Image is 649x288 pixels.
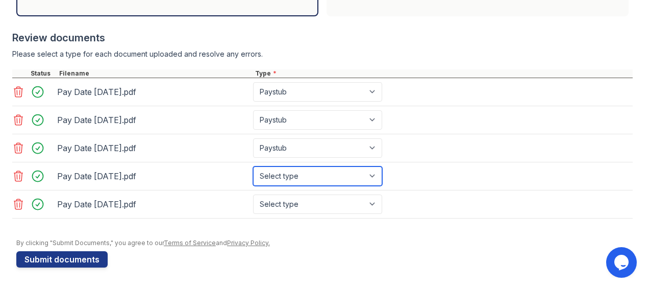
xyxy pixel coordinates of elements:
div: Please select a type for each document uploaded and resolve any errors. [12,49,633,59]
a: Terms of Service [164,239,216,247]
div: Pay Date [DATE].pdf [57,196,249,212]
button: Submit documents [16,251,108,268]
div: Pay Date [DATE].pdf [57,168,249,184]
div: Pay Date [DATE].pdf [57,112,249,128]
div: Pay Date [DATE].pdf [57,84,249,100]
div: By clicking "Submit Documents," you agree to our and [16,239,633,247]
div: Review documents [12,31,633,45]
a: Privacy Policy. [227,239,270,247]
div: Status [29,69,57,78]
iframe: chat widget [606,247,639,278]
div: Filename [57,69,253,78]
div: Type [253,69,633,78]
div: Pay Date [DATE].pdf [57,140,249,156]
